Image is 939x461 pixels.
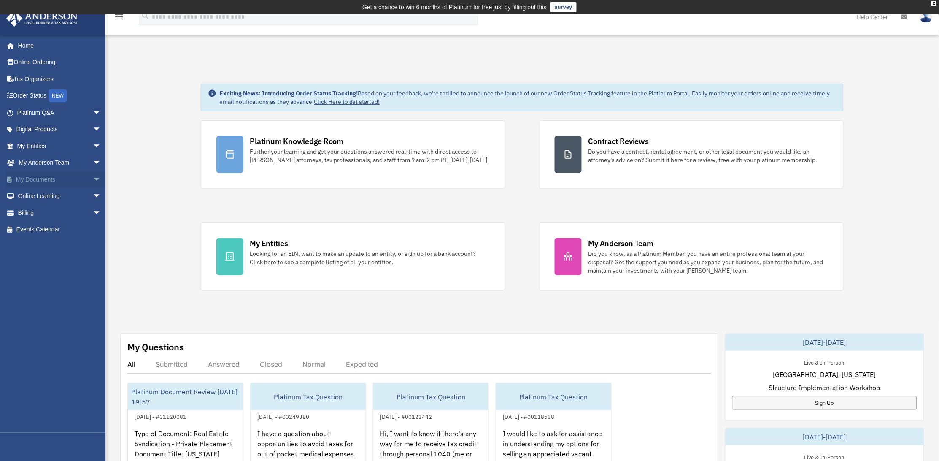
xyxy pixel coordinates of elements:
[114,12,124,22] i: menu
[773,369,876,380] span: [GEOGRAPHIC_DATA], [US_STATE]
[539,222,844,291] a: My Anderson Team Did you know, as a Platinum Member, you have an entire professional team at your...
[201,222,505,291] a: My Entities Looking for an EIN, want to make an update to an entity, or sign up for a bank accoun...
[127,360,135,369] div: All
[128,412,193,420] div: [DATE] - #01120081
[798,452,851,461] div: Live & In-Person
[726,428,924,445] div: [DATE]-[DATE]
[93,138,110,155] span: arrow_drop_down
[346,360,378,369] div: Expedited
[6,155,114,171] a: My Anderson Teamarrow_drop_down
[6,121,114,138] a: Digital Productsarrow_drop_down
[208,360,240,369] div: Answered
[588,238,653,249] div: My Anderson Team
[93,171,110,188] span: arrow_drop_down
[6,37,110,54] a: Home
[250,238,288,249] div: My Entities
[156,360,188,369] div: Submitted
[6,104,114,121] a: Platinum Q&Aarrow_drop_down
[220,89,358,97] strong: Exciting News: Introducing Order Status Tracking!
[6,204,114,221] a: Billingarrow_drop_down
[362,2,547,12] div: Get a chance to win 6 months of Platinum for free just by filling out this
[726,334,924,351] div: [DATE]-[DATE]
[251,412,316,420] div: [DATE] - #00249380
[588,136,649,146] div: Contract Reviews
[798,358,851,366] div: Live & In-Person
[6,188,114,205] a: Online Learningarrow_drop_down
[251,383,366,410] div: Platinum Tax Question
[128,383,243,410] div: Platinum Document Review [DATE] 19:57
[93,188,110,205] span: arrow_drop_down
[588,147,828,164] div: Do you have a contract, rental agreement, or other legal document you would like an attorney's ad...
[6,71,114,87] a: Tax Organizers
[250,147,490,164] div: Further your learning and get your questions answered real-time with direct access to [PERSON_NAM...
[93,104,110,122] span: arrow_drop_down
[114,15,124,22] a: menu
[302,360,326,369] div: Normal
[6,54,114,71] a: Online Ordering
[373,412,439,420] div: [DATE] - #00123442
[201,120,505,189] a: Platinum Knowledge Room Further your learning and get your questions answered real-time with dire...
[93,204,110,222] span: arrow_drop_down
[6,221,114,238] a: Events Calendar
[220,89,837,106] div: Based on your feedback, we're thrilled to announce the launch of our new Order Status Tracking fe...
[539,120,844,189] a: Contract Reviews Do you have a contract, rental agreement, or other legal document you would like...
[260,360,282,369] div: Closed
[250,249,490,266] div: Looking for an EIN, want to make an update to an entity, or sign up for a bank account? Click her...
[931,1,937,6] div: close
[141,11,150,21] i: search
[49,89,67,102] div: NEW
[127,341,184,353] div: My Questions
[6,138,114,155] a: My Entitiesarrow_drop_down
[250,136,344,146] div: Platinum Knowledge Room
[373,383,488,410] div: Platinum Tax Question
[93,155,110,172] span: arrow_drop_down
[496,383,611,410] div: Platinum Tax Question
[4,10,80,27] img: Anderson Advisors Platinum Portal
[769,382,880,393] span: Structure Implementation Workshop
[920,11,933,23] img: User Pic
[496,412,561,420] div: [DATE] - #00118538
[550,2,577,12] a: survey
[314,98,380,106] a: Click Here to get started!
[732,396,917,410] a: Sign Up
[93,121,110,138] span: arrow_drop_down
[588,249,828,275] div: Did you know, as a Platinum Member, you have an entire professional team at your disposal? Get th...
[6,171,114,188] a: My Documentsarrow_drop_down
[6,87,114,105] a: Order StatusNEW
